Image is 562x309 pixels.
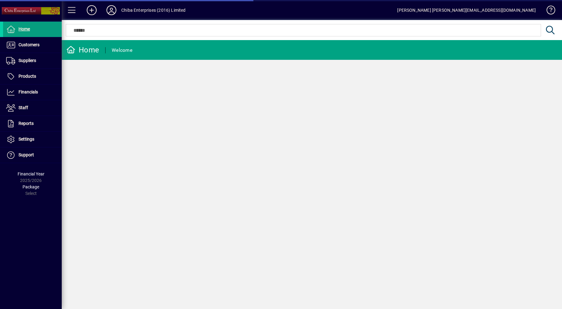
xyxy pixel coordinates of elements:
[82,5,102,16] button: Add
[3,147,62,163] a: Support
[19,58,36,63] span: Suppliers
[397,5,536,15] div: [PERSON_NAME] [PERSON_NAME][EMAIL_ADDRESS][DOMAIN_NAME]
[66,45,99,55] div: Home
[112,45,132,55] div: Welcome
[19,152,34,157] span: Support
[19,105,28,110] span: Staff
[3,69,62,84] a: Products
[542,1,554,21] a: Knowledge Base
[19,121,34,126] span: Reports
[19,89,38,94] span: Financials
[102,5,121,16] button: Profile
[3,100,62,116] a: Staff
[19,74,36,79] span: Products
[3,132,62,147] a: Settings
[121,5,186,15] div: Chiba Enterprises (2016) Limited
[3,84,62,100] a: Financials
[3,53,62,68] a: Suppliers
[19,137,34,142] span: Settings
[3,116,62,131] a: Reports
[19,27,30,31] span: Home
[3,37,62,53] a: Customers
[18,171,44,176] span: Financial Year
[23,184,39,189] span: Package
[19,42,40,47] span: Customers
